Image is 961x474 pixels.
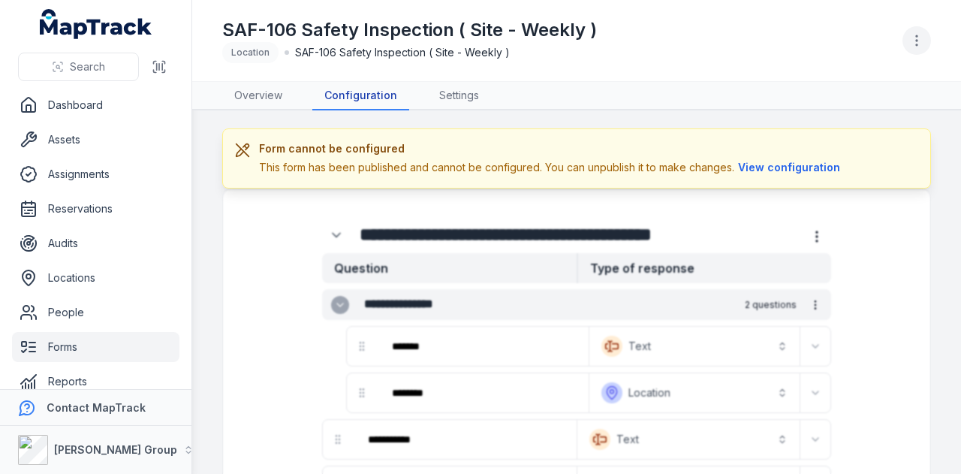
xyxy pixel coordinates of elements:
[12,367,179,397] a: Reports
[734,159,844,176] button: View configuration
[312,82,409,110] a: Configuration
[427,82,491,110] a: Settings
[222,18,597,42] h1: SAF-106 Safety Inspection ( Site - Weekly )
[54,443,177,456] strong: [PERSON_NAME] Group
[259,159,844,176] div: This form has been published and cannot be configured. You can unpublish it to make changes.
[12,90,179,120] a: Dashboard
[47,401,146,414] strong: Contact MapTrack
[12,159,179,189] a: Assignments
[12,228,179,258] a: Audits
[12,297,179,328] a: People
[12,263,179,293] a: Locations
[18,53,139,81] button: Search
[12,194,179,224] a: Reservations
[222,82,294,110] a: Overview
[12,332,179,362] a: Forms
[12,125,179,155] a: Assets
[259,141,844,156] h3: Form cannot be configured
[40,9,152,39] a: MapTrack
[70,59,105,74] span: Search
[295,45,510,60] span: SAF-106 Safety Inspection ( Site - Weekly )
[222,42,279,63] div: Location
